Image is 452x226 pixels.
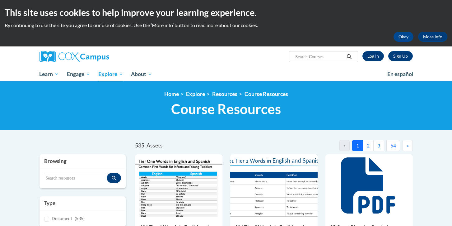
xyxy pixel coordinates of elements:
[171,101,281,117] span: Course Resources
[135,142,144,149] span: 535
[67,70,90,78] span: Engage
[407,142,409,148] span: »
[363,140,374,151] button: 2
[5,6,447,19] h2: This site uses cookies to help improve your learning experience.
[388,51,413,61] a: Register
[418,32,447,42] a: More Info
[362,51,384,61] a: Log In
[98,70,123,78] span: Explore
[44,200,121,207] h3: Type
[35,67,63,81] a: Learn
[403,140,413,151] button: Next
[127,67,156,81] a: About
[94,67,127,81] a: Explore
[107,173,121,183] button: Search resources
[147,142,163,149] span: Assets
[295,53,344,60] input: Search Courses
[75,216,85,221] span: (535)
[230,154,318,217] img: 836e94b2-264a-47ae-9840-fb2574307f3b.pdf
[40,51,158,62] a: Cox Campus
[344,53,354,60] button: Search
[394,32,413,42] button: Okay
[5,22,447,29] p: By continuing to use the site you agree to our use of cookies. Use the ‘More info’ button to read...
[135,154,222,217] img: d35314be-4b7e-462d-8f95-b17e3d3bb747.pdf
[383,68,417,81] a: En español
[245,91,288,97] a: Course Resources
[274,140,412,151] nav: Pagination Navigation
[386,140,400,151] button: 54
[30,67,422,81] div: Main menu
[212,91,237,97] a: Resources
[44,173,107,184] input: Search resources
[373,140,384,151] button: 3
[39,70,59,78] span: Learn
[164,91,179,97] a: Home
[387,71,413,77] span: En español
[186,91,205,97] a: Explore
[44,157,121,165] h3: Browsing
[40,51,109,62] img: Cox Campus
[131,70,152,78] span: About
[352,140,363,151] button: 1
[52,216,72,221] span: Document
[63,67,94,81] a: Engage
